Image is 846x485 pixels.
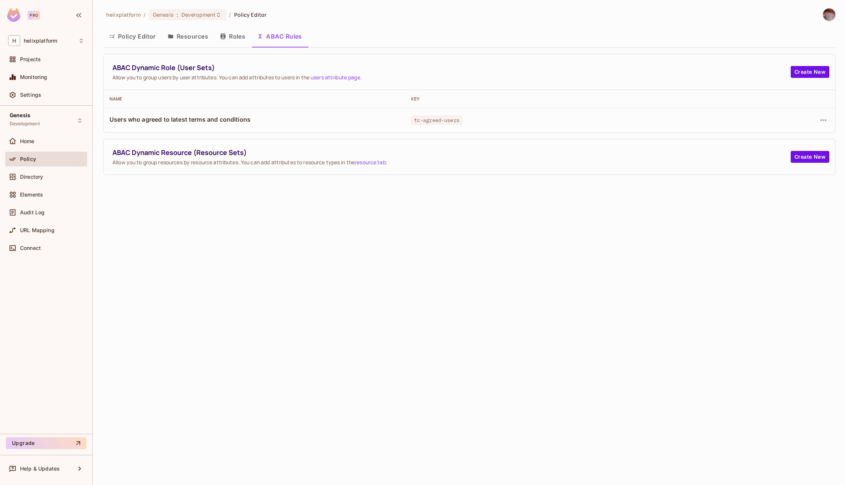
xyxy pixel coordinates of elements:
[823,9,835,21] img: David Earl
[20,138,35,144] span: Home
[311,74,360,81] a: users attribute page
[112,159,791,166] span: Allow you to group resources by resource attributes. You can add attributes to resource types in ...
[355,159,386,166] a: resource tab
[6,437,86,449] button: Upgrade
[28,11,40,20] div: Pro
[214,27,251,46] button: Roles
[20,466,60,472] span: Help & Updates
[24,38,57,44] span: Workspace: helixplatform
[10,112,30,118] span: Genesis
[791,151,829,163] button: Create New
[20,56,41,62] span: Projects
[176,12,179,18] span: :
[153,11,174,18] span: Genesis
[181,11,216,18] span: Development
[20,227,55,233] span: URL Mapping
[411,96,701,102] div: Key
[112,63,791,72] span: ABAC Dynamic Role (User Sets)
[106,11,141,18] span: the active workspace
[109,115,399,123] span: Users who agreed to latest terms and conditions
[10,121,40,127] span: Development
[103,27,162,46] button: Policy Editor
[8,35,20,46] span: H
[411,115,462,125] span: tc-agreed-users
[791,66,829,78] button: Create New
[109,96,399,102] div: Name
[7,8,20,22] img: SReyMgAAAABJRU5ErkJggg==
[20,245,41,251] span: Connect
[20,174,43,180] span: Directory
[112,148,791,157] span: ABAC Dynamic Resource (Resource Sets)
[112,74,791,81] span: Allow you to group users by user attributes. You can add attributes to users in the .
[20,156,36,162] span: Policy
[20,92,41,98] span: Settings
[20,209,45,215] span: Audit Log
[20,192,43,198] span: Elements
[229,11,231,18] li: /
[251,27,308,46] button: ABAC Rules
[144,11,145,18] li: /
[234,11,267,18] span: Policy Editor
[162,27,214,46] button: Resources
[20,74,47,80] span: Monitoring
